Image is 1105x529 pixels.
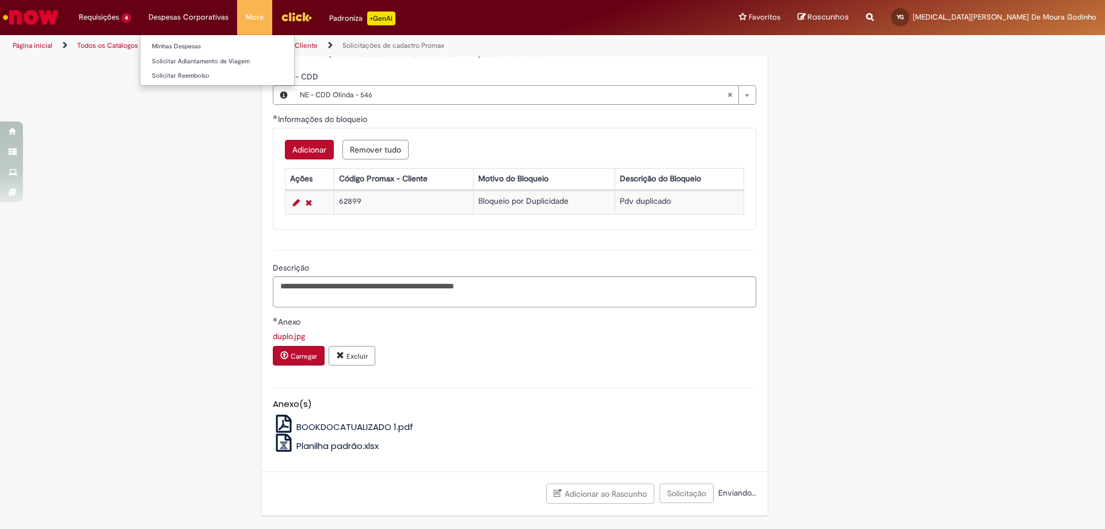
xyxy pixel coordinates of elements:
[721,86,738,104] abbr: Limpar campo Geo - CDD
[121,13,131,23] span: 4
[296,440,379,452] span: Planilha padrão.xlsx
[798,12,849,23] a: Rascunhos
[346,352,368,361] small: Excluir
[140,70,294,82] a: Solicitar Reembolso
[278,71,321,82] span: Geo - CDD
[473,168,615,189] th: Motivo do Bloqueio
[79,12,119,23] span: Requisições
[296,421,413,433] span: BOOKDOCATUALIZADO 1.pdf
[273,421,414,433] a: BOOKDOCATUALIZADO 1.pdf
[897,13,904,21] span: YG
[295,41,318,50] a: Cliente
[342,41,444,50] a: Solicitações de cadastro Promax
[140,55,294,68] a: Solicitar Adiantamento de Viagem
[334,168,473,189] th: Código Promax - Cliente
[1,6,60,29] img: ServiceNow
[329,12,395,25] div: Padroniza
[281,8,312,25] img: click_logo_yellow_360x200.png
[273,262,311,273] span: Descrição
[273,317,278,322] span: Obrigatório Preenchido
[303,196,315,210] a: Remover linha 1
[716,488,756,498] span: Enviando...
[140,40,294,53] a: Minhas Despesas
[329,346,375,366] button: Excluir anexo duplo.jpg
[273,346,325,366] button: Carregar anexo de Anexo Required
[278,114,369,124] span: Informações do bloqueio
[300,86,727,104] span: NE - CDD Olinda - 546
[273,399,756,409] h5: Anexo(s)
[278,317,303,327] span: Anexo
[473,191,615,214] td: Bloqueio por Duplicidade
[273,115,278,119] span: Obrigatório Preenchido
[273,331,305,341] a: Download de duplo.jpg
[13,41,52,50] a: Página inicial
[913,12,1096,22] span: [MEDICAL_DATA][PERSON_NAME] De Moura Godinho
[294,86,756,104] a: NE - CDD Olinda - 546Limpar campo Geo - CDD
[9,35,728,56] ul: Trilhas de página
[148,12,228,23] span: Despesas Corporativas
[367,12,395,25] p: +GenAi
[140,35,295,86] ul: Despesas Corporativas
[273,440,379,452] a: Planilha padrão.xlsx
[342,140,409,159] button: Remove all rows for Informações do bloqueio
[615,191,744,214] td: Pdv duplicado
[285,140,334,159] button: Add a row for Informações do bloqueio
[246,12,264,23] span: More
[273,276,756,307] textarea: Descrição
[334,191,473,214] td: 62899
[285,168,334,189] th: Ações
[290,196,303,210] a: Editar Linha 1
[615,168,744,189] th: Descrição do Bloqueio
[273,86,294,104] button: Geo - CDD, Visualizar este registro NE - CDD Olinda - 546
[291,352,317,361] small: Carregar
[807,12,849,22] span: Rascunhos
[749,12,780,23] span: Favoritos
[77,41,138,50] a: Todos os Catálogos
